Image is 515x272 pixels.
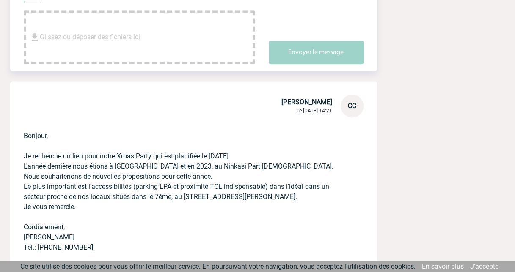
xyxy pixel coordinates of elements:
span: Ce site utilise des cookies pour vous offrir le meilleur service. En poursuivant votre navigation... [20,262,416,270]
span: Le [DATE] 14:21 [297,108,332,114]
span: [PERSON_NAME] [281,98,332,106]
button: Envoyer le message [269,41,364,64]
span: Glissez ou déposer des fichiers ici [40,16,140,58]
a: J'accepte [470,262,498,270]
img: file_download.svg [30,32,40,42]
span: CC [348,102,356,110]
a: En savoir plus [422,262,464,270]
p: Bonjour, Je recherche un lieu pour notre Xmas Party qui est planifiée le [DATE]. L'année dernière... [24,117,340,253]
